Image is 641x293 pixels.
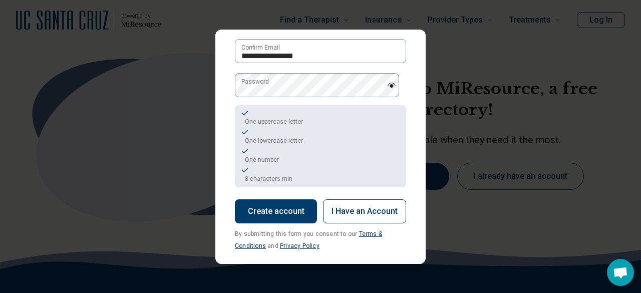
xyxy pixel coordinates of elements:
label: Confirm Email [241,43,280,52]
span: One number [245,156,279,163]
img: password [387,83,396,88]
span: One uppercase letter [245,118,303,125]
button: I Have an Account [323,199,406,223]
span: By submitting this form you consent to our and [235,230,382,249]
a: Privacy Policy [280,242,319,249]
span: 8 characters min [245,175,292,182]
span: One lowercase letter [245,137,303,144]
button: Create account [235,199,317,223]
label: Password [241,77,269,86]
